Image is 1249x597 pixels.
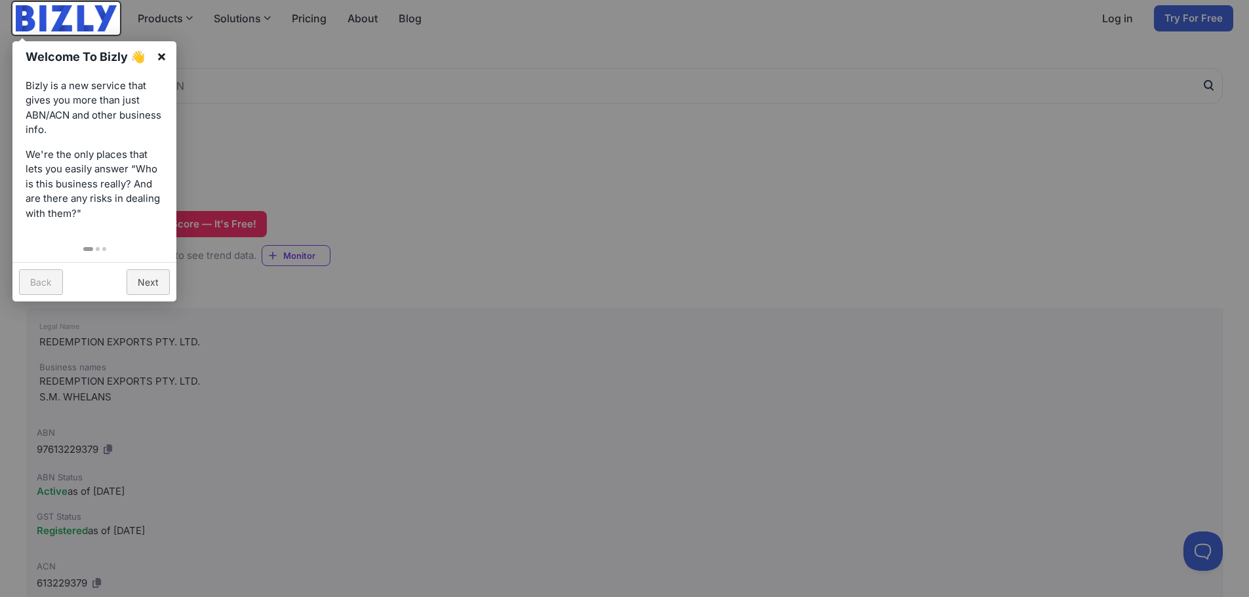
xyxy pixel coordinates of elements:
a: Next [127,269,170,295]
a: × [147,41,176,71]
p: Bizly is a new service that gives you more than just ABN/ACN and other business info. [26,79,163,138]
h1: Welcome To Bizly 👋 [26,48,149,66]
p: We're the only places that lets you easily answer “Who is this business really? And are there any... [26,147,163,221]
a: Back [19,269,63,295]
